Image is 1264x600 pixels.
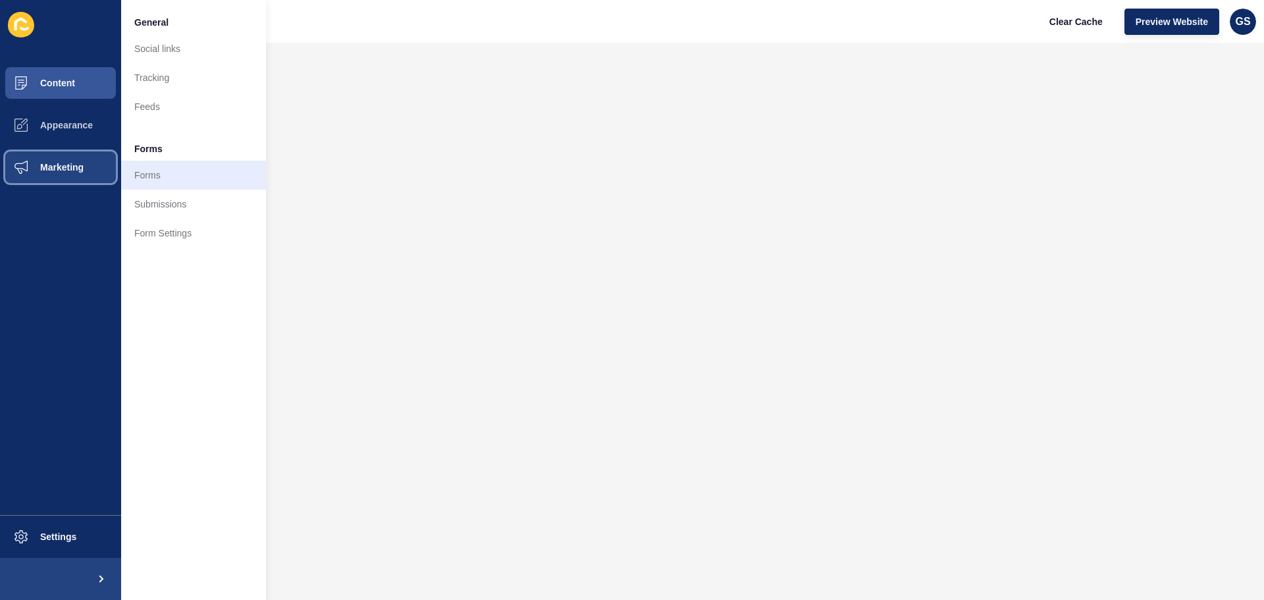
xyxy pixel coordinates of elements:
a: Feeds [121,92,266,121]
a: Tracking [121,63,266,92]
span: Clear Cache [1049,15,1103,28]
span: GS [1235,15,1250,28]
button: Clear Cache [1038,9,1114,35]
a: Submissions [121,190,266,219]
a: Form Settings [121,219,266,248]
span: Preview Website [1136,15,1208,28]
a: Forms [121,161,266,190]
button: Preview Website [1124,9,1219,35]
span: Forms [134,142,163,155]
a: Social links [121,34,266,63]
span: General [134,16,169,29]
